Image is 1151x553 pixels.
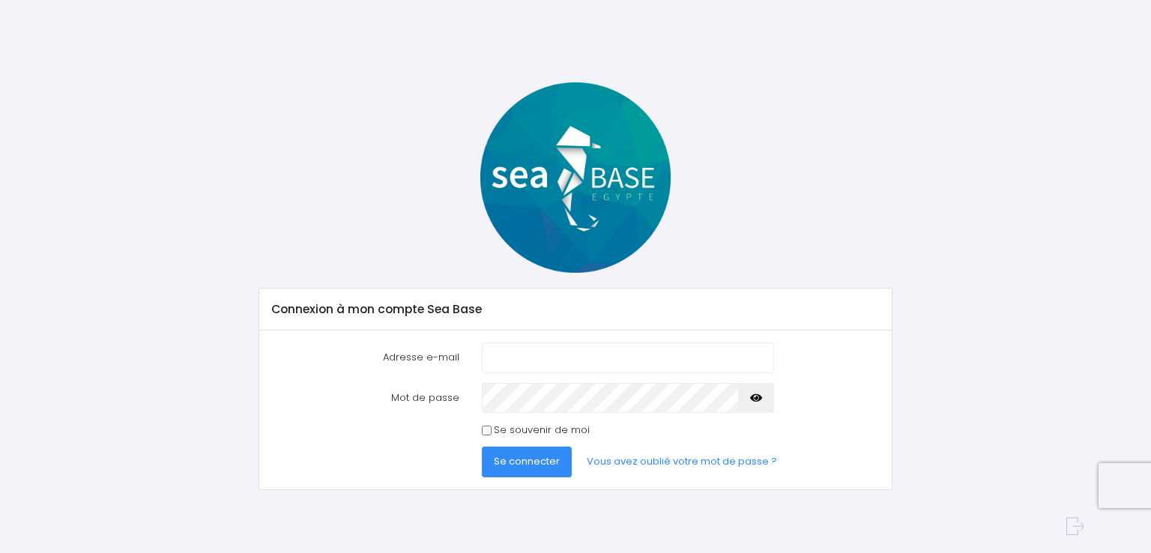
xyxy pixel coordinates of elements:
span: Se connecter [494,454,560,468]
div: Connexion à mon compte Sea Base [259,288,891,330]
label: Adresse e-mail [261,342,471,372]
a: Vous avez oublié votre mot de passe ? [575,447,789,477]
label: Se souvenir de moi [494,423,590,438]
button: Se connecter [482,447,572,477]
label: Mot de passe [261,383,471,413]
